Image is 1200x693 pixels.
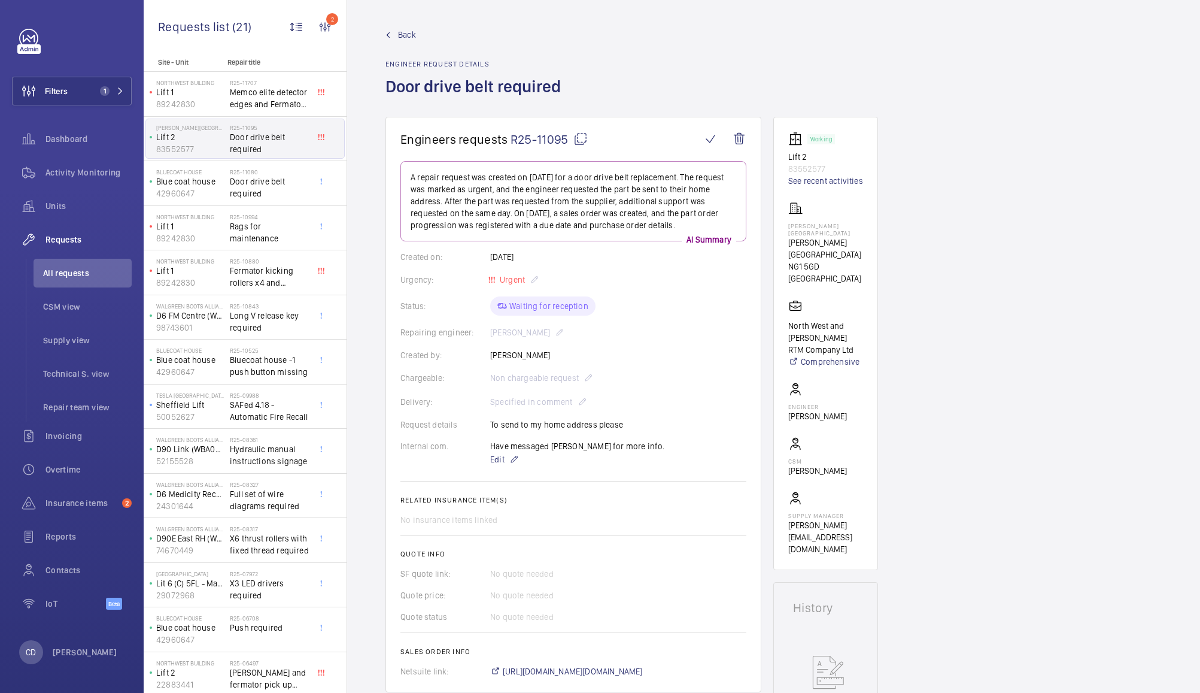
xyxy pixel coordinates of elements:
[156,544,225,556] p: 74670449
[230,532,309,556] span: X6 thrust rollers with fixed thread required
[788,222,863,237] p: [PERSON_NAME][GEOGRAPHIC_DATA]
[788,237,863,261] p: [PERSON_NAME][GEOGRAPHIC_DATA]
[156,124,225,131] p: [PERSON_NAME][GEOGRAPHIC_DATA]
[230,86,309,110] span: Memco elite detector edges and Fermator door drive belt required
[230,481,309,488] h2: R25-08327
[45,200,132,212] span: Units
[12,77,132,105] button: Filters1
[158,19,232,34] span: Requests list
[230,399,309,423] span: SAFed 4.18 - Automatic Fire Recall
[490,665,643,677] a: [URL][DOMAIN_NAME][DOMAIN_NAME]
[45,234,132,246] span: Requests
[230,220,309,244] span: Rags for maintenance
[230,570,309,577] h2: R25-07972
[45,133,132,145] span: Dashboard
[230,615,309,622] h2: R25-06708
[156,277,225,289] p: 89242830
[45,85,68,97] span: Filters
[45,430,132,442] span: Invoicing
[43,301,132,313] span: CSM view
[788,261,863,285] p: NG1 5GD [GEOGRAPHIC_DATA]
[156,86,225,98] p: Lift 1
[156,455,225,467] p: 52155528
[503,665,643,677] span: [URL][DOMAIN_NAME][DOMAIN_NAME]
[156,79,225,86] p: northwest building
[230,347,309,354] h2: R25-10525
[156,622,225,634] p: Blue coat house
[230,659,309,667] h2: R25-06497
[156,143,225,155] p: 83552577
[156,532,225,544] p: D90E East RH (WBA03422) No 172
[788,512,863,519] p: Supply manager
[156,399,225,411] p: Sheffield Lift
[156,667,225,679] p: Lift 2
[144,58,223,66] p: Site - Unit
[810,137,832,141] p: Working
[156,577,225,589] p: Lit 6 (C) 5FL - Maternity C
[230,667,309,691] span: [PERSON_NAME] and fermator pick up rollers required
[156,659,225,667] p: northwest building
[156,570,225,577] p: [GEOGRAPHIC_DATA]
[43,334,132,346] span: Supply view
[400,132,508,147] span: Engineers requests
[156,525,225,532] p: Walgreen Boots Alliance
[156,98,225,110] p: 89242830
[788,163,863,175] p: 83552577
[230,436,309,443] h2: R25-08361
[43,368,132,380] span: Technical S. view
[156,347,225,354] p: Bluecoat House
[230,175,309,199] span: Door drive belt required
[682,234,736,246] p: AI Summary
[788,458,847,465] p: CSM
[156,220,225,232] p: Lift 1
[156,411,225,423] p: 50052627
[788,465,847,477] p: [PERSON_NAME]
[43,401,132,413] span: Repair team view
[100,86,110,96] span: 1
[788,320,863,356] p: North West and [PERSON_NAME] RTM Company Ltd
[156,322,225,334] p: 98743601
[156,589,225,601] p: 29072968
[45,598,106,610] span: IoT
[230,79,309,86] h2: R25-11707
[156,615,225,622] p: Bluecoat House
[230,168,309,175] h2: R25-11080
[227,58,306,66] p: Repair title
[45,464,132,476] span: Overtime
[156,634,225,646] p: 42960647
[788,356,863,368] a: Comprehensive
[490,453,505,465] span: Edit
[156,232,225,244] p: 89242830
[26,646,36,658] p: CD
[385,60,568,68] h2: Engineer request details
[156,310,225,322] p: D6 FM Centre (WBA12039) No 132
[400,550,746,558] h2: Quote info
[511,132,588,147] span: R25-11095
[788,403,847,410] p: Engineer
[156,175,225,187] p: Blue coat house
[230,392,309,399] h2: R25-09988
[788,175,863,187] a: See recent activities
[230,577,309,601] span: X3 LED drivers required
[230,213,309,220] h2: R25-10994
[106,598,122,610] span: Beta
[45,531,132,543] span: Reports
[156,392,225,399] p: TESLA [GEOGRAPHIC_DATA]
[45,167,132,178] span: Activity Monitoring
[156,131,225,143] p: Lift 2
[45,564,132,576] span: Contacts
[385,75,568,117] h1: Door drive belt required
[156,187,225,199] p: 42960647
[230,131,309,155] span: Door drive belt required
[398,29,416,41] span: Back
[156,302,225,310] p: Walgreen Boots Alliance
[156,481,225,488] p: Walgreen Boots Alliance
[156,500,225,512] p: 24301644
[53,646,117,658] p: [PERSON_NAME]
[156,443,225,455] p: D90 Link (WBA03433) No 170
[793,602,858,614] h1: History
[230,354,309,378] span: Bluecoat house -1 push button missing
[156,679,225,691] p: 22883441
[230,310,309,334] span: Long V release key required
[230,525,309,532] h2: R25-08317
